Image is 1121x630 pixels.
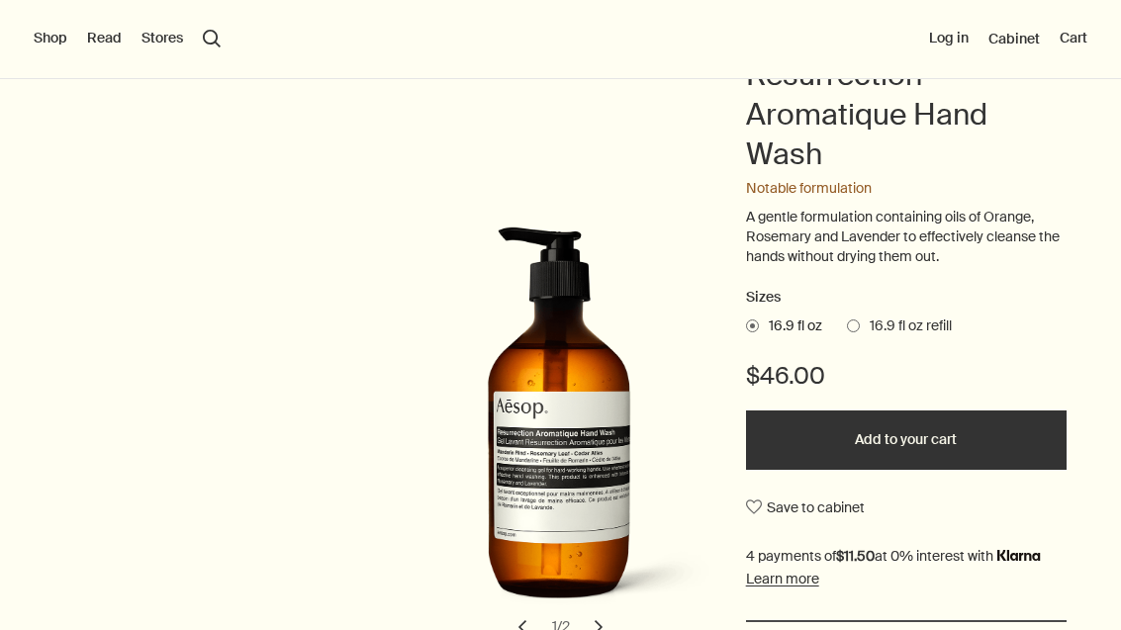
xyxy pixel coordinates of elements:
[746,410,1067,470] button: Add to your cart - $46.00
[860,316,952,336] span: 16.9 fl oz refill
[929,29,969,48] button: Log in
[988,30,1040,47] a: Cabinet
[87,29,122,48] button: Read
[1060,29,1087,48] button: Cart
[746,490,865,525] button: Save to cabinet
[746,55,1067,174] h1: Resurrection Aromatique Hand Wash
[759,316,822,336] span: 16.9 fl oz
[34,29,67,48] button: Shop
[746,360,825,392] span: $46.00
[406,226,726,623] img: Back of Resurrection Aromatique Hand Wash with pump
[400,226,720,623] img: Resurrection Aromatique Hand Wash with pump
[746,208,1067,266] p: A gentle formulation containing oils of Orange, Rosemary and Lavender to effectively cleanse the ...
[203,30,221,47] button: Open search
[141,29,183,48] button: Stores
[746,286,1067,310] h2: Sizes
